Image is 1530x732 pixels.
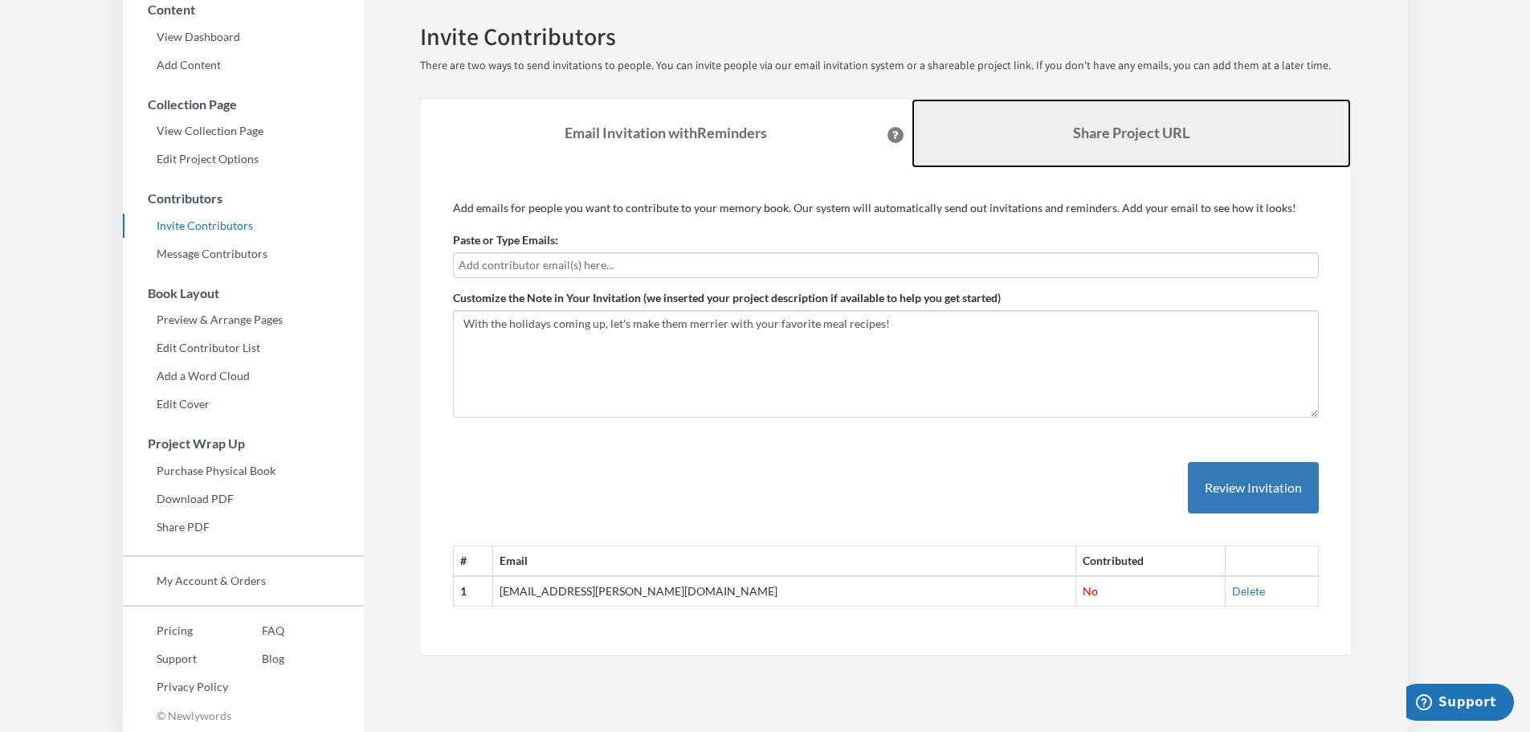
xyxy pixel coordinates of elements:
[124,436,364,451] h3: Project Wrap Up
[123,392,364,416] a: Edit Cover
[123,487,364,511] a: Download PDF
[123,515,364,539] a: Share PDF
[123,214,364,238] a: Invite Contributors
[1188,462,1319,514] button: Review Invitation
[124,2,364,17] h3: Content
[123,336,364,360] a: Edit Contributor List
[123,647,228,671] a: Support
[123,459,364,483] a: Purchase Physical Book
[123,675,228,699] a: Privacy Policy
[124,97,364,112] h3: Collection Page
[1232,584,1265,598] a: Delete
[420,58,1352,74] p: There are two ways to send invitations to people. You can invite people via our email invitation ...
[1083,584,1098,598] span: No
[453,310,1319,418] textarea: With the holidays coming up, let's make them merrier with your favorite meal recipes!
[1075,546,1225,576] th: Contributed
[1073,124,1189,141] b: Share Project URL
[453,232,558,248] label: Paste or Type Emails:
[1406,684,1514,724] iframe: Opens a widget where you can chat to one of our agents
[123,147,364,171] a: Edit Project Options
[493,546,1075,576] th: Email
[123,53,364,77] a: Add Content
[123,364,364,388] a: Add a Word Cloud
[123,242,364,266] a: Message Contributors
[453,290,1001,306] label: Customize the Note in Your Invitation (we inserted your project description if available to help ...
[123,569,364,593] a: My Account & Orders
[124,191,364,206] h3: Contributors
[453,546,493,576] th: #
[453,576,493,606] th: 1
[459,256,1313,274] input: Add contributor email(s) here...
[123,703,364,728] p: © Newlywords
[123,25,364,49] a: View Dashboard
[453,200,1319,216] p: Add emails for people you want to contribute to your memory book. Our system will automatically s...
[420,23,1352,50] h2: Invite Contributors
[493,576,1075,606] td: [EMAIL_ADDRESS][PERSON_NAME][DOMAIN_NAME]
[565,124,767,141] strong: Email Invitation with Reminders
[124,286,364,301] h3: Book Layout
[228,619,284,643] a: FAQ
[123,308,364,332] a: Preview & Arrange Pages
[228,647,284,671] a: Blog
[123,619,228,643] a: Pricing
[123,119,364,143] a: View Collection Page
